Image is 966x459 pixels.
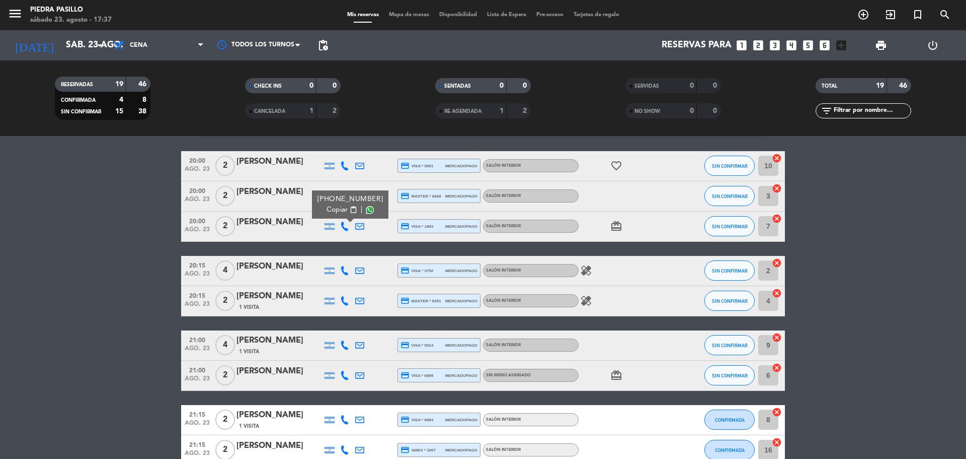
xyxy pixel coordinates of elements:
[486,224,521,228] span: Salón Interior
[939,9,951,21] i: search
[236,185,322,199] div: [PERSON_NAME]
[400,445,436,454] span: amex * 1007
[768,39,781,52] i: looks_3
[400,415,410,424] i: credit_card
[400,161,433,170] span: visa * 5901
[115,81,123,88] strong: 19
[138,108,148,115] strong: 38
[400,341,410,350] i: credit_card
[384,12,434,18] span: Mapa de mesas
[333,82,339,89] strong: 0
[185,375,210,387] span: ago. 23
[445,447,477,453] span: mercadopago
[215,186,235,206] span: 2
[400,296,441,305] span: master * 8351
[445,193,477,200] span: mercadopago
[185,364,210,376] span: 21:00
[130,42,147,49] span: Cena
[434,12,482,18] span: Disponibilidad
[185,290,210,301] span: 20:15
[821,105,833,117] i: filter_list
[772,288,782,298] i: cancel
[185,166,210,177] span: ago. 23
[350,206,357,214] span: content_paste
[445,417,477,423] span: mercadopago
[500,107,504,114] strong: 1
[486,343,521,347] span: Salón Interior
[400,296,410,305] i: credit_card
[236,155,322,168] div: [PERSON_NAME]
[61,82,93,87] span: RESERVADAS
[818,39,831,52] i: looks_6
[712,268,748,274] span: SIN CONFIRMAR
[94,39,106,51] i: arrow_drop_down
[445,372,477,379] span: mercadopago
[875,39,887,51] span: print
[317,39,329,51] span: pending_actions
[610,160,622,172] i: favorite_border
[772,153,782,163] i: cancel
[610,369,622,381] i: card_giftcard
[704,186,755,206] button: SIN CONFIRMAR
[772,333,782,343] i: cancel
[236,365,322,378] div: [PERSON_NAME]
[712,373,748,378] span: SIN CONFIRMAR
[236,439,322,452] div: [PERSON_NAME]
[254,109,285,114] span: CANCELADA
[523,107,529,114] strong: 2
[833,105,911,116] input: Filtrar por nombre...
[239,348,259,356] span: 1 Visita
[704,410,755,430] button: CONFIRMADA
[61,98,96,103] span: CONFIRMADA
[715,417,745,423] span: CONFIRMADA
[400,415,433,424] span: visa * 8984
[185,185,210,196] span: 20:00
[215,156,235,176] span: 2
[907,30,958,60] div: LOG OUT
[523,82,529,89] strong: 0
[927,39,939,51] i: power_settings_new
[185,345,210,357] span: ago. 23
[752,39,765,52] i: looks_two
[835,39,848,52] i: add_box
[215,291,235,311] span: 2
[713,82,719,89] strong: 0
[486,194,521,198] span: Salón Interior
[400,222,433,231] span: visa * 1893
[735,39,748,52] i: looks_one
[138,81,148,88] strong: 46
[400,222,410,231] i: credit_card
[772,437,782,447] i: cancel
[236,216,322,229] div: [PERSON_NAME]
[185,215,210,227] span: 20:00
[712,298,748,304] span: SIN CONFIRMAR
[772,214,782,224] i: cancel
[119,96,123,103] strong: 4
[400,161,410,170] i: credit_card
[361,205,363,215] span: |
[500,82,504,89] strong: 0
[236,260,322,273] div: [PERSON_NAME]
[704,260,755,281] button: SIN CONFIRMAR
[185,259,210,271] span: 20:15
[30,5,112,15] div: Piedra Pasillo
[400,371,410,380] i: credit_card
[772,258,782,268] i: cancel
[884,9,897,21] i: exit_to_app
[569,12,624,18] span: Tarjetas de regalo
[712,163,748,169] span: SIN CONFIRMAR
[185,301,210,312] span: ago. 23
[254,84,282,89] span: CHECK INS
[580,265,592,277] i: healing
[704,335,755,355] button: SIN CONFIRMAR
[634,84,659,89] span: SERVIDAS
[309,82,313,89] strong: 0
[690,107,694,114] strong: 0
[400,445,410,454] i: credit_card
[317,194,383,205] div: [PHONE_NUMBER]
[444,84,471,89] span: SENTADAS
[8,6,23,21] i: menu
[333,107,339,114] strong: 2
[400,371,433,380] span: visa * 6898
[712,224,748,229] span: SIN CONFIRMAR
